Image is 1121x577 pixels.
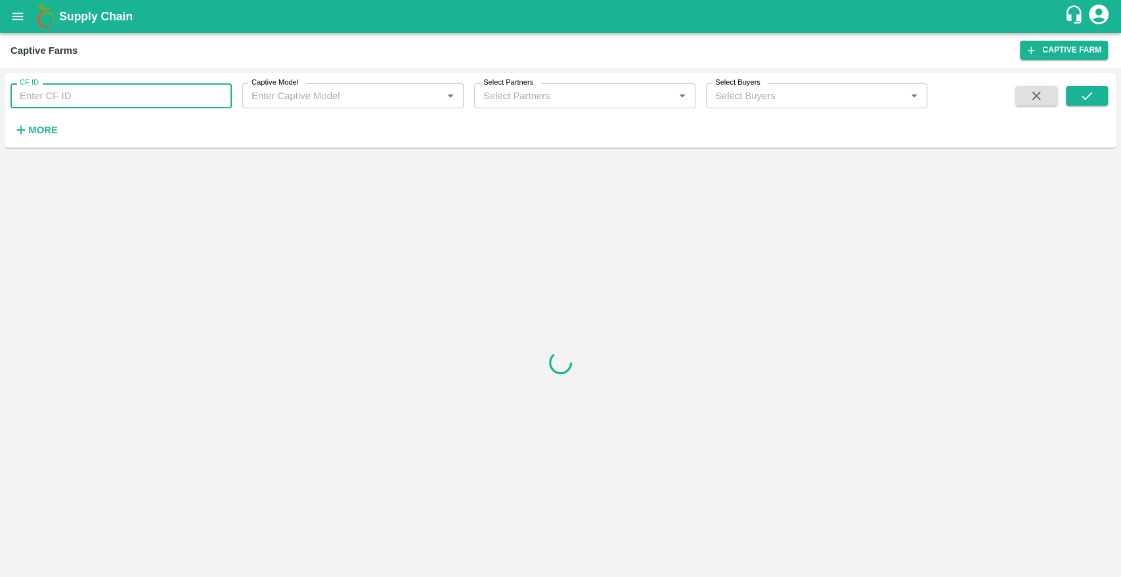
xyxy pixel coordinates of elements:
[11,83,232,108] input: Enter CF ID
[478,87,653,104] input: Select Partners
[1087,3,1110,30] div: account of current user
[28,125,58,135] strong: More
[1064,5,1087,28] div: customer-support
[3,1,33,32] button: open drawer
[20,77,39,88] label: CF ID
[33,3,59,30] img: logo
[59,10,133,23] b: Supply Chain
[59,7,1064,26] a: Supply Chain
[715,77,760,88] label: Select Buyers
[11,119,61,141] button: More
[1020,41,1108,60] a: Captive Farm
[710,87,885,104] input: Select Buyers
[483,77,533,88] label: Select Partners
[442,87,459,104] button: Open
[674,87,691,104] button: Open
[906,87,923,104] button: Open
[252,77,298,88] label: Captive Model
[11,42,77,59] div: Captive Farms
[246,87,438,104] input: Enter Captive Model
